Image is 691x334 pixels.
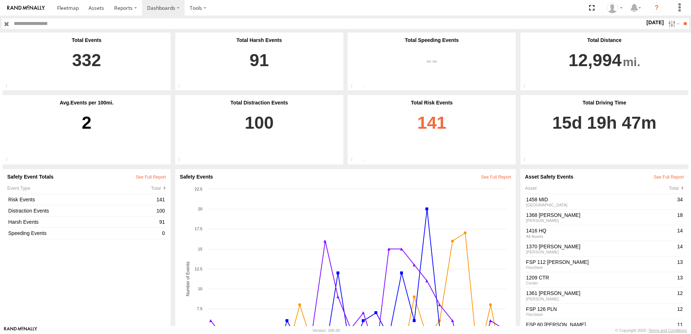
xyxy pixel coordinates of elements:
div: Total number of Distraction events reported within the specified date range and applied filters [175,157,191,164]
div: Total number of Speeding events reported within the specified date range and applied filters [348,83,363,91]
div: [PERSON_NAME] [526,250,675,254]
a: 100 [180,106,339,160]
tspan: 17.5 [194,227,202,231]
div: Total driving time within the specified date range and applied filters [520,157,536,164]
div: 100 [155,206,166,215]
div: 13 [676,258,684,271]
tspan: 7.5 [197,307,202,311]
div: © Copyright 2025 - [615,328,687,333]
div: [PERSON_NAME] [526,218,675,223]
tspan: 10 [198,287,202,291]
div: Total Risk Events [352,100,511,106]
div: 141 [155,195,166,204]
tspan: 15 [198,247,202,251]
div: Safety Events [180,174,511,180]
div: Total Harsh Events [180,37,339,43]
img: rand-logo.svg [7,5,45,10]
a: FSP 60 [PERSON_NAME] [526,321,675,328]
a: 1209 CTR [526,274,675,281]
a: Visit our Website [4,327,37,334]
a: 1368 [PERSON_NAME] [526,212,675,218]
div: Event Type [7,185,151,191]
div: 12 [676,289,684,302]
div: Total Events [7,37,166,43]
div: 0 [161,229,166,238]
div: 12 [676,305,684,318]
a: FSP 126 PLN [526,306,675,312]
tspan: 22.5 [194,187,202,191]
a: FSP 112 [PERSON_NAME] [526,259,675,265]
div: Total number of Harsh driving events reported within the specified date range and applied filters [175,83,191,91]
div: Asset [525,185,669,191]
a: 1361 [PERSON_NAME] [526,290,675,296]
div: 34 [676,195,684,208]
a: View SpeedingEvents on Events Report [352,43,511,86]
div: FlexSteel [526,265,675,270]
a: 1458 MID [526,196,675,203]
div: All Assets [526,234,675,239]
a: View All Events in Safety Report [481,175,511,180]
div: Total Distraction Events [180,100,339,106]
div: Total distance travelled within the specified date range and applied filters [520,83,536,91]
div: Total Distance [525,37,684,43]
a: 141 [352,106,511,160]
a: 1416 HQ [526,227,675,234]
tspan: 20 [198,207,202,211]
div: FlexSteel [526,312,675,317]
div: [GEOGRAPHIC_DATA] [526,203,675,207]
div: Total number of Risk events reported within the specified date range and applied filters [348,157,363,164]
div: 13 [676,273,684,286]
div: Asset Safety Events [525,174,684,180]
div: Version: 306.00 [313,328,340,333]
a: Distraction Events [8,207,155,214]
a: Terms and Conditions [649,328,687,333]
a: 91 [180,43,339,86]
div: Click to Sort [669,185,684,191]
a: 1370 [PERSON_NAME] [526,243,675,250]
a: Speeding Events [8,230,160,236]
div: Derrick Ball [604,3,625,13]
label: Search Filter Options [665,18,681,29]
a: 332 [7,43,166,86]
div: 2 [7,106,166,160]
div: 18 [676,211,684,224]
div: Total Speeding Events [352,37,511,43]
a: Risk Events [8,196,155,203]
label: [DATE] [645,18,665,26]
a: 12,994 [525,43,684,86]
tspan: Number of Events [185,261,190,296]
div: The average number of safety events reported per 100 within the specified date range and applied ... [3,157,18,164]
div: 14 [676,227,684,240]
div: Click to Sort [151,185,166,191]
div: 11 [676,320,684,333]
div: Center [526,281,675,285]
a: 15d 19h 47m [525,106,684,160]
tspan: 12.5 [194,267,202,271]
div: Safety Event Totals [7,174,166,180]
i: ? [651,2,662,14]
div: Total number of safety events reported within the specified date range and applied filters [3,83,18,91]
a: Harsh Events [8,219,157,225]
div: [PERSON_NAME] [526,297,675,301]
div: Total Driving Time [525,100,684,106]
div: 91 [158,218,166,226]
div: 14 [676,242,684,255]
